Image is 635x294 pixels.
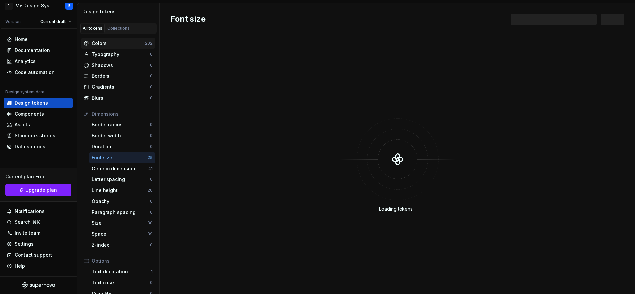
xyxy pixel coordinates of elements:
[92,122,150,128] div: Border radius
[15,241,34,247] div: Settings
[4,239,73,249] a: Settings
[150,199,153,204] div: 0
[92,51,150,58] div: Typography
[150,133,153,138] div: 9
[81,38,155,49] a: Colors202
[15,58,36,65] div: Analytics
[92,73,150,79] div: Borders
[89,207,155,218] a: Paragraph spacing0
[89,240,155,250] a: Z-index0
[89,277,155,288] a: Text case0
[89,141,155,152] a: Duration0
[5,173,71,180] div: Current plan : Free
[150,144,153,149] div: 0
[150,73,153,79] div: 0
[82,8,157,15] div: Design tokens
[5,2,13,10] div: P
[5,184,71,196] button: Upgrade plan
[92,269,151,275] div: Text decoration
[92,132,150,139] div: Border width
[81,93,155,103] a: Blurs0
[92,154,148,161] div: Font size
[92,176,150,183] div: Letter spacing
[89,218,155,228] a: Size30
[81,60,155,71] a: Shadows0
[15,36,28,43] div: Home
[15,69,55,75] div: Code automation
[92,165,148,172] div: Generic dimension
[4,217,73,227] button: Search ⌘K
[379,206,416,212] div: Loading tokens...
[5,89,44,95] div: Design system data
[81,82,155,92] a: Gradients0
[148,155,153,160] div: 25
[15,219,40,225] div: Search ⌘K
[15,143,45,150] div: Data sources
[15,47,50,54] div: Documentation
[150,177,153,182] div: 0
[89,185,155,196] a: Line height20
[150,63,153,68] div: 0
[15,252,52,258] div: Contact support
[15,208,45,215] div: Notifications
[145,41,153,46] div: 202
[89,174,155,185] a: Letter spacing0
[4,109,73,119] a: Components
[150,242,153,248] div: 0
[4,98,73,108] a: Design tokens
[92,258,153,264] div: Options
[89,267,155,277] a: Text decoration1
[89,229,155,239] a: Space39
[4,206,73,217] button: Notifications
[150,84,153,90] div: 0
[92,95,150,101] div: Blurs
[15,2,58,9] div: My Design System
[4,34,73,45] a: Home
[150,210,153,215] div: 0
[92,198,150,205] div: Opacity
[4,130,73,141] a: Storybook stories
[15,122,30,128] div: Assets
[92,40,145,47] div: Colors
[83,26,102,31] div: All tokens
[68,3,70,8] div: E
[15,132,55,139] div: Storybook stories
[15,230,40,236] div: Invite team
[107,26,130,31] div: Collections
[92,279,150,286] div: Text case
[4,141,73,152] a: Data sources
[148,220,153,226] div: 30
[15,100,48,106] div: Design tokens
[4,120,73,130] a: Assets
[92,242,150,248] div: Z-index
[92,231,148,237] div: Space
[4,228,73,238] a: Invite team
[170,14,206,25] h2: Font size
[89,130,155,141] a: Border width9
[81,71,155,81] a: Borders0
[148,166,153,171] div: 41
[92,111,153,117] div: Dimensions
[4,56,73,67] a: Analytics
[150,280,153,285] div: 0
[151,269,153,274] div: 1
[89,196,155,207] a: Opacity0
[92,143,150,150] div: Duration
[4,45,73,56] a: Documentation
[5,19,21,24] div: Version
[4,261,73,271] button: Help
[4,67,73,77] a: Code automation
[150,122,153,127] div: 9
[92,209,150,216] div: Paragraph spacing
[40,19,66,24] span: Current draft
[92,220,148,226] div: Size
[37,17,74,26] button: Current draft
[148,231,153,237] div: 39
[89,120,155,130] a: Border radius9
[148,188,153,193] div: 20
[25,187,57,193] span: Upgrade plan
[22,282,55,289] svg: Supernova Logo
[89,163,155,174] a: Generic dimension41
[81,49,155,60] a: Typography0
